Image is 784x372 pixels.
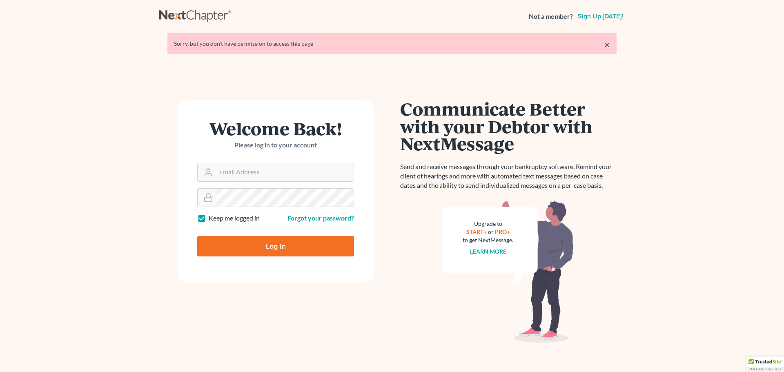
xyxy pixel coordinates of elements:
a: Sign up [DATE]! [576,13,625,20]
h1: Communicate Better with your Debtor with NextMessage [400,100,617,152]
h1: Welcome Back! [197,120,354,137]
span: or [488,228,494,235]
img: nextmessage_bg-59042aed3d76b12b5cd301f8e5b87938c9018125f34e5fa2b7a6b67550977c72.svg [443,200,574,343]
input: Log In [197,236,354,256]
a: START+ [466,228,487,235]
div: TrustedSite Certified [746,356,784,372]
strong: Not a member? [529,12,573,21]
p: Please log in to your account [197,140,354,150]
a: Forgot your password? [287,214,354,222]
input: Email Address [216,163,354,181]
p: Send and receive messages through your bankruptcy software. Remind your client of hearings and mo... [400,162,617,190]
a: Learn more [470,248,506,255]
div: to get NextMessage. [463,236,513,244]
a: × [604,40,610,49]
a: PRO+ [495,228,510,235]
div: Upgrade to [463,220,513,228]
label: Keep me logged in [209,214,260,223]
div: Sorry, but you don't have permission to access this page [174,40,610,48]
